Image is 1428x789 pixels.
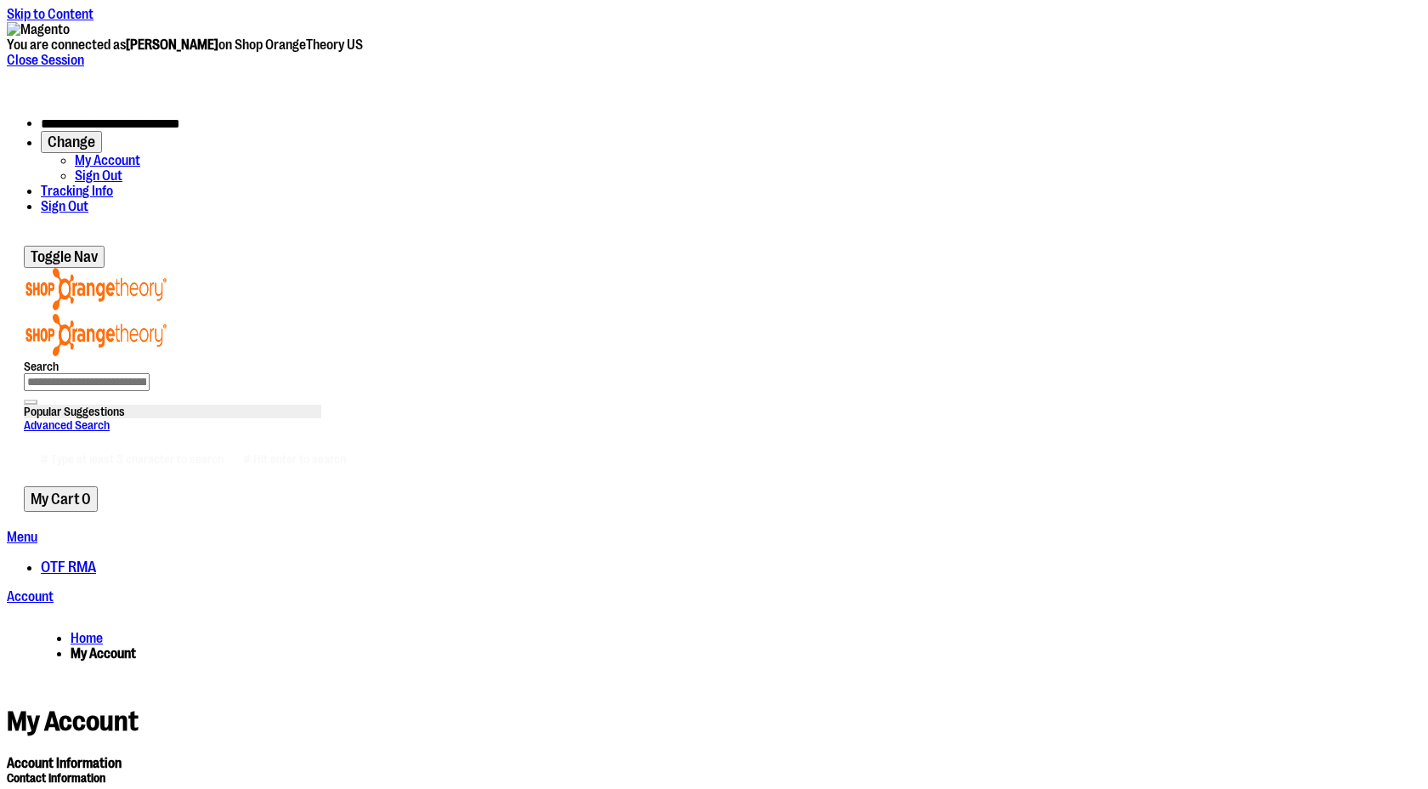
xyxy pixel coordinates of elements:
[82,491,91,508] span: 0
[31,491,80,508] span: My Cart
[787,68,826,83] a: Details
[24,268,168,310] img: Shop Orangetheory
[7,53,84,68] a: Close Session
[24,486,98,512] button: My Cart
[71,631,103,646] a: Home
[71,646,136,661] strong: My Account
[7,530,37,545] a: Menu
[24,246,105,268] button: Toggle Nav
[7,756,122,771] strong: Account Information
[7,7,93,22] a: Skip to Content
[24,360,59,373] span: Search
[41,199,88,214] a: Sign Out
[7,37,363,53] span: You are connected as on Shop OrangeTheory US
[75,153,140,168] a: My Account
[243,452,346,466] span: # Hit enter to search
[24,400,37,405] button: Search
[24,418,110,432] a: Advanced Search
[48,133,95,150] span: Change
[41,559,96,576] span: OTF RMA
[24,314,168,356] img: Shop Orangetheory
[31,248,98,265] span: Toggle Nav
[7,22,70,37] img: Magento
[24,405,321,418] div: Popular Suggestions
[602,68,826,83] p: FREE Shipping, orders over $600.
[41,184,113,199] a: Tracking Info
[7,589,54,605] a: Account
[7,706,139,737] span: My Account
[7,68,1421,102] div: Promotional banner
[126,37,218,53] strong: [PERSON_NAME]
[7,771,105,785] span: Contact Information
[75,168,122,184] a: Sign Out
[41,131,102,153] button: Account menu
[41,452,224,466] span: # Type at least 3 character to search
